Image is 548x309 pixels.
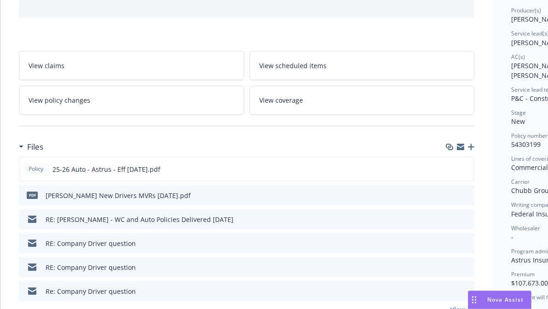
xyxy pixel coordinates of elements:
[250,51,475,80] a: View scheduled items
[462,239,471,248] button: preview file
[511,279,548,287] span: $107,673.00
[511,140,541,149] span: 54303199
[448,262,455,272] button: download file
[511,117,525,126] span: New
[511,6,541,14] span: Producer(s)
[46,215,233,224] div: RE: [PERSON_NAME] - WC and Auto Policies Delivered [DATE]
[46,286,136,296] div: Re: Company Driver question
[468,291,480,309] div: Drag to move
[259,61,326,70] span: View scheduled items
[487,296,524,303] span: Nova Assist
[462,286,471,296] button: preview file
[511,224,540,232] span: Wholesaler
[462,191,471,200] button: preview file
[511,132,548,140] span: Policy number
[259,95,303,105] span: View coverage
[462,164,470,174] button: preview file
[511,178,530,186] span: Carrier
[46,239,136,248] div: RE: Company Driver question
[19,86,244,115] a: View policy changes
[19,51,244,80] a: View claims
[27,165,45,173] span: Policy
[462,262,471,272] button: preview file
[46,262,136,272] div: RE: Company Driver question
[250,86,475,115] a: View coverage
[511,53,525,61] span: AC(s)
[447,164,455,174] button: download file
[29,61,64,70] span: View claims
[29,95,90,105] span: View policy changes
[468,291,531,309] button: Nova Assist
[27,141,43,153] h3: Files
[462,215,471,224] button: preview file
[19,141,43,153] div: Files
[448,215,455,224] button: download file
[511,109,526,117] span: Stage
[448,286,455,296] button: download file
[27,192,38,198] span: pdf
[511,233,513,241] span: -
[448,191,455,200] button: download file
[448,239,455,248] button: download file
[46,191,191,200] div: [PERSON_NAME] New Drivers MVRs [DATE].pdf
[511,270,535,278] span: Premium
[52,164,160,174] span: 25-26 Auto - Astrus - Eff [DATE].pdf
